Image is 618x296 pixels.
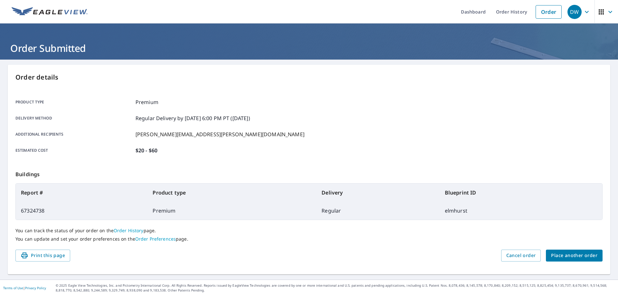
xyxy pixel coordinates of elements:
[536,5,562,19] a: Order
[15,147,133,154] p: Estimated cost
[21,252,65,260] span: Print this page
[25,286,46,290] a: Privacy Policy
[135,236,176,242] a: Order Preferences
[440,184,602,202] th: Blueprint ID
[316,184,439,202] th: Delivery
[136,98,158,106] p: Premium
[15,163,603,183] p: Buildings
[501,250,541,262] button: Cancel order
[15,72,603,82] p: Order details
[3,286,23,290] a: Terms of Use
[551,252,597,260] span: Place another order
[15,228,603,234] p: You can track the status of your order on the page.
[3,286,46,290] p: |
[136,130,304,138] p: [PERSON_NAME][EMAIL_ADDRESS][PERSON_NAME][DOMAIN_NAME]
[15,236,603,242] p: You can update and set your order preferences on the page.
[136,147,157,154] p: $20 - $60
[16,184,147,202] th: Report #
[136,114,250,122] p: Regular Delivery by [DATE] 6:00 PM PT ([DATE])
[316,202,439,220] td: Regular
[15,114,133,122] p: Delivery method
[506,252,536,260] span: Cancel order
[147,184,316,202] th: Product type
[546,250,603,262] button: Place another order
[56,283,615,293] p: © 2025 Eagle View Technologies, Inc. and Pictometry International Corp. All Rights Reserved. Repo...
[567,5,582,19] div: DW
[8,42,610,55] h1: Order Submitted
[114,227,144,234] a: Order History
[440,202,602,220] td: elmhurst
[147,202,316,220] td: Premium
[16,202,147,220] td: 67324738
[15,250,70,262] button: Print this page
[15,98,133,106] p: Product type
[12,7,88,17] img: EV Logo
[15,130,133,138] p: Additional recipients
